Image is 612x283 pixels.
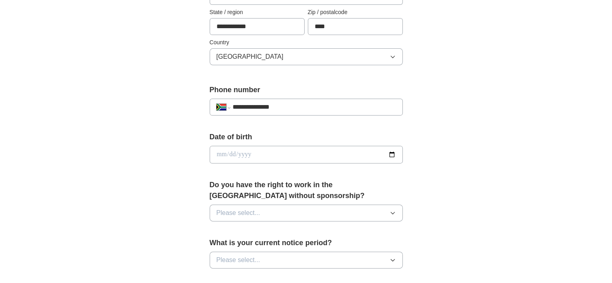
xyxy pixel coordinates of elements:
label: Country [210,38,403,47]
label: What is your current notice period? [210,238,403,248]
label: Do you have the right to work in the [GEOGRAPHIC_DATA] without sponsorship? [210,180,403,201]
button: [GEOGRAPHIC_DATA] [210,48,403,65]
label: Date of birth [210,132,403,143]
button: Please select... [210,205,403,221]
label: Phone number [210,85,403,95]
span: Please select... [216,255,260,265]
span: [GEOGRAPHIC_DATA] [216,52,284,62]
label: State / region [210,8,305,17]
label: Zip / postalcode [308,8,403,17]
button: Please select... [210,252,403,269]
span: Please select... [216,208,260,218]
